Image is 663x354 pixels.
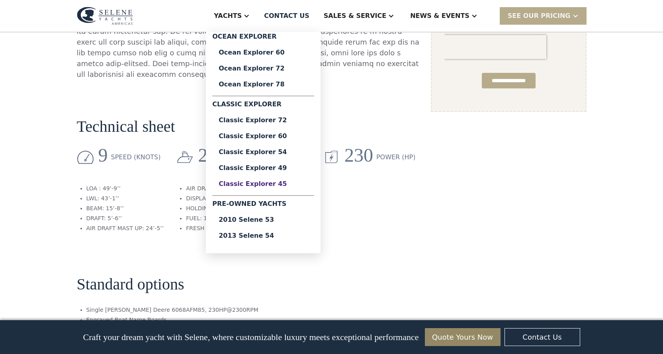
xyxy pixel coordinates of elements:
[186,204,286,213] li: HOLDING TANK: 60 USG
[500,7,587,24] div: SEE Our Pricing
[219,217,308,223] div: 2010 Selene 53
[86,316,258,324] li: Engraved Boat Name Boards
[9,323,95,329] strong: Yes, I'd like to receive SMS updates.
[86,214,164,223] li: DRAFT: 5’-6’’
[86,184,164,193] li: LOA : 49’-9’’
[212,176,314,192] a: Classic Explorer 45
[98,145,108,166] h2: 9
[212,128,314,144] a: Classic Explorer 60
[212,61,314,76] a: Ocean Explorer 72
[212,228,314,244] a: 2013 Selene 54
[1,298,124,312] span: We respect your time - only the good stuff, never spam.
[186,214,286,223] li: FUEL: 1000 USG
[219,233,308,239] div: 2013 Selene 54
[505,328,580,346] a: Contact Us
[425,328,501,346] a: Quote Yours Now
[324,11,386,21] div: Sales & Service
[111,153,161,162] div: speed (knots)
[219,65,308,72] div: Ocean Explorer 72
[86,204,164,213] li: BEAM: 15’-8’’
[86,194,164,203] li: LWL: 43’-1’’
[212,199,314,212] div: Pre-Owned Yachts
[77,7,133,25] img: logo
[86,224,164,233] li: AIR DRAFT MAST UP: 24’-5’’
[206,32,321,253] nav: Yachts
[77,276,184,293] h2: Standard options
[77,118,175,135] h2: Technical sheet
[344,145,373,166] h2: 230
[198,145,207,166] h2: 2
[86,306,258,314] li: Single [PERSON_NAME] Deere 6068AFM85, 230HP@2300RPM
[212,160,314,176] a: Classic Explorer 49
[508,11,571,21] div: SEE Our Pricing
[186,184,286,193] li: AIR DRAFT MAST DOWN: 16’-2”
[2,348,7,353] input: I want to subscribe to your Newsletter.Unsubscribe any time by clicking the link at the bottom of...
[219,181,308,187] div: Classic Explorer 45
[212,100,314,112] div: Classic Explorer
[219,133,308,139] div: Classic Explorer 60
[212,144,314,160] a: Classic Explorer 54
[83,332,419,342] p: Craft your dream yacht with Selene, where customizable luxury meets exceptional performance
[219,165,308,171] div: Classic Explorer 49
[186,194,286,203] li: DISPLACEMENT: 62,828 LBS(28.5 T)
[2,323,123,336] span: Reply STOP to unsubscribe at any time.
[376,153,416,162] div: Power (HP)
[219,49,308,56] div: Ocean Explorer 60
[264,11,309,21] div: Contact US
[410,11,469,21] div: News & EVENTS
[212,76,314,92] a: Ocean Explorer 78
[219,149,308,155] div: Classic Explorer 54
[186,224,286,233] li: FRESH WATER: 210 USG
[212,45,314,61] a: Ocean Explorer 60
[219,117,308,123] div: Classic Explorer 72
[212,112,314,128] a: Classic Explorer 72
[1,272,127,293] span: Tick the box below to receive occasional updates, exclusive offers, and VIP access via text message.
[219,81,308,88] div: Ocean Explorer 78
[2,323,7,328] input: Yes, I'd like to receive SMS updates.Reply STOP to unsubscribe at any time.
[212,32,314,45] div: Ocean Explorer
[212,212,314,228] a: 2010 Selene 53
[214,11,242,21] div: Yachts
